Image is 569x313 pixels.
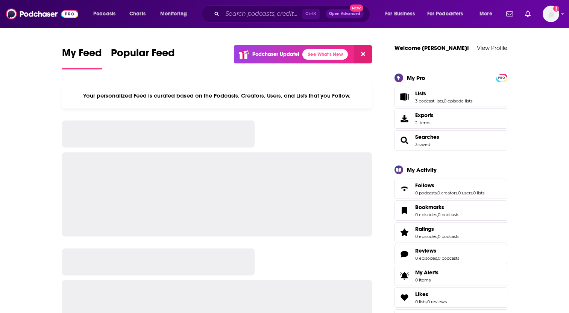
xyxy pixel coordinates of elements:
[415,204,459,211] a: Bookmarks
[458,190,472,196] a: 0 users
[415,212,437,217] a: 0 episodes
[543,6,559,22] span: Logged in as ShoutComms
[415,256,437,261] a: 0 episodes
[438,212,459,217] a: 0 podcasts
[395,87,507,107] span: Lists
[329,12,360,16] span: Open Advanced
[155,8,197,20] button: open menu
[160,9,187,19] span: Monitoring
[415,90,426,97] span: Lists
[111,47,175,64] span: Popular Feed
[397,205,412,216] a: Bookmarks
[302,49,348,60] a: See What's New
[209,5,377,23] div: Search podcasts, credits, & more...
[473,190,484,196] a: 0 lists
[415,247,436,254] span: Reviews
[427,9,463,19] span: For Podcasters
[477,44,507,51] a: View Profile
[497,75,506,81] span: PRO
[497,74,506,80] a: PRO
[415,299,426,304] a: 0 lists
[62,47,102,64] span: My Feed
[426,299,427,304] span: ,
[407,74,425,81] div: My Pro
[62,47,102,69] a: My Feed
[407,166,437,173] div: My Activity
[395,130,507,150] span: Searches
[415,269,439,276] span: My Alerts
[395,287,507,308] span: Likes
[415,112,434,119] span: Exports
[395,108,507,129] a: Exports
[437,190,437,196] span: ,
[326,9,364,18] button: Open AdvancedNew
[415,277,439,283] span: 0 items
[350,5,363,12] span: New
[438,256,459,261] a: 0 podcasts
[457,190,458,196] span: ,
[438,234,459,239] a: 0 podcasts
[522,8,534,20] a: Show notifications dropdown
[395,266,507,286] a: My Alerts
[397,271,412,281] span: My Alerts
[124,8,150,20] a: Charts
[472,190,473,196] span: ,
[395,222,507,242] span: Ratings
[93,9,115,19] span: Podcasts
[6,7,78,21] img: Podchaser - Follow, Share and Rate Podcasts
[415,226,459,232] a: Ratings
[437,190,457,196] a: 0 creators
[415,234,437,239] a: 0 episodes
[88,8,125,20] button: open menu
[474,8,502,20] button: open menu
[397,292,412,303] a: Likes
[252,51,299,57] p: Podchaser Update!
[479,9,492,19] span: More
[415,90,472,97] a: Lists
[415,226,434,232] span: Ratings
[444,98,472,104] a: 0 episode lists
[415,182,434,189] span: Follows
[397,227,412,238] a: Ratings
[427,299,447,304] a: 0 reviews
[397,135,412,146] a: Searches
[395,244,507,264] span: Reviews
[543,6,559,22] button: Show profile menu
[397,92,412,102] a: Lists
[395,200,507,221] span: Bookmarks
[129,9,146,19] span: Charts
[415,190,437,196] a: 0 podcasts
[62,83,372,108] div: Your personalized Feed is curated based on the Podcasts, Creators, Users, and Lists that you Follow.
[397,113,412,124] span: Exports
[302,9,320,19] span: Ctrl K
[415,182,484,189] a: Follows
[553,6,559,12] svg: Add a profile image
[503,8,516,20] a: Show notifications dropdown
[415,142,430,147] a: 3 saved
[415,247,459,254] a: Reviews
[222,8,302,20] input: Search podcasts, credits, & more...
[395,179,507,199] span: Follows
[397,184,412,194] a: Follows
[543,6,559,22] img: User Profile
[415,98,443,104] a: 3 podcast lists
[415,134,439,140] a: Searches
[415,204,444,211] span: Bookmarks
[415,291,447,298] a: Likes
[415,120,434,125] span: 2 items
[385,9,415,19] span: For Business
[397,249,412,259] a: Reviews
[111,47,175,69] a: Popular Feed
[415,291,428,298] span: Likes
[422,8,474,20] button: open menu
[395,44,469,51] a: Welcome [PERSON_NAME]!
[380,8,424,20] button: open menu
